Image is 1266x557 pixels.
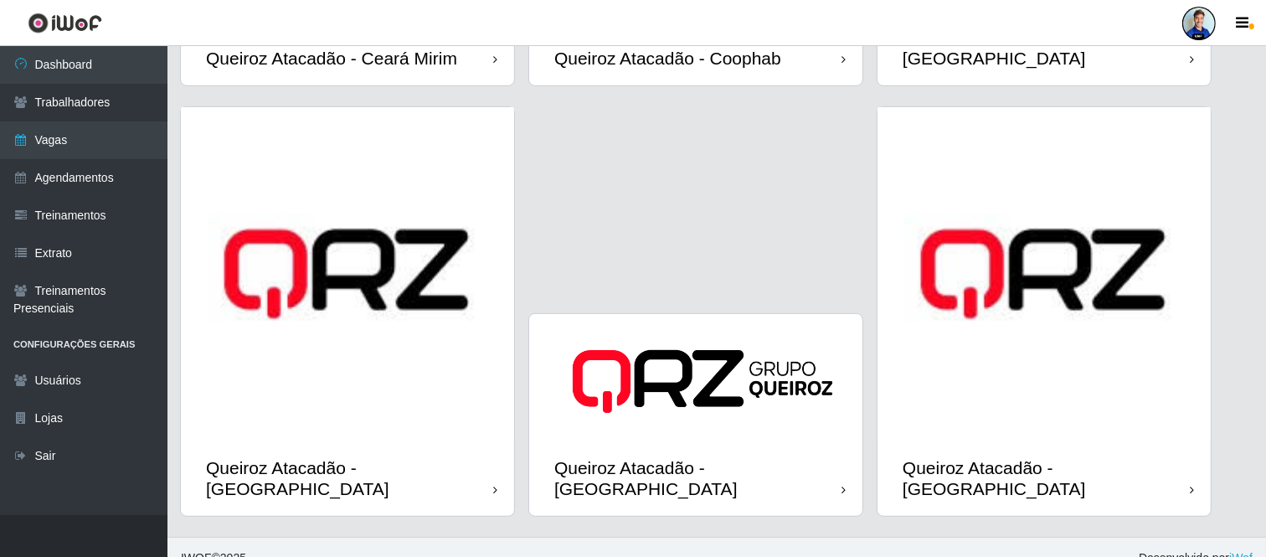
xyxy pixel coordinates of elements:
[206,457,493,499] div: Queiroz Atacadão - [GEOGRAPHIC_DATA]
[903,457,1190,499] div: Queiroz Atacadão - [GEOGRAPHIC_DATA]
[877,107,1211,441] img: cardImg
[28,13,102,34] img: CoreUI Logo
[529,314,862,516] a: Queiroz Atacadão - [GEOGRAPHIC_DATA]
[554,48,781,69] div: Queiroz Atacadão - Coophab
[529,314,862,440] img: cardImg
[181,107,514,516] a: Queiroz Atacadão - [GEOGRAPHIC_DATA]
[903,26,1190,68] div: Queiroz Atacadão - [GEOGRAPHIC_DATA]
[206,48,457,69] div: Queiroz Atacadão - Ceará Mirim
[554,457,841,499] div: Queiroz Atacadão - [GEOGRAPHIC_DATA]
[181,107,514,441] img: cardImg
[877,107,1211,516] a: Queiroz Atacadão - [GEOGRAPHIC_DATA]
